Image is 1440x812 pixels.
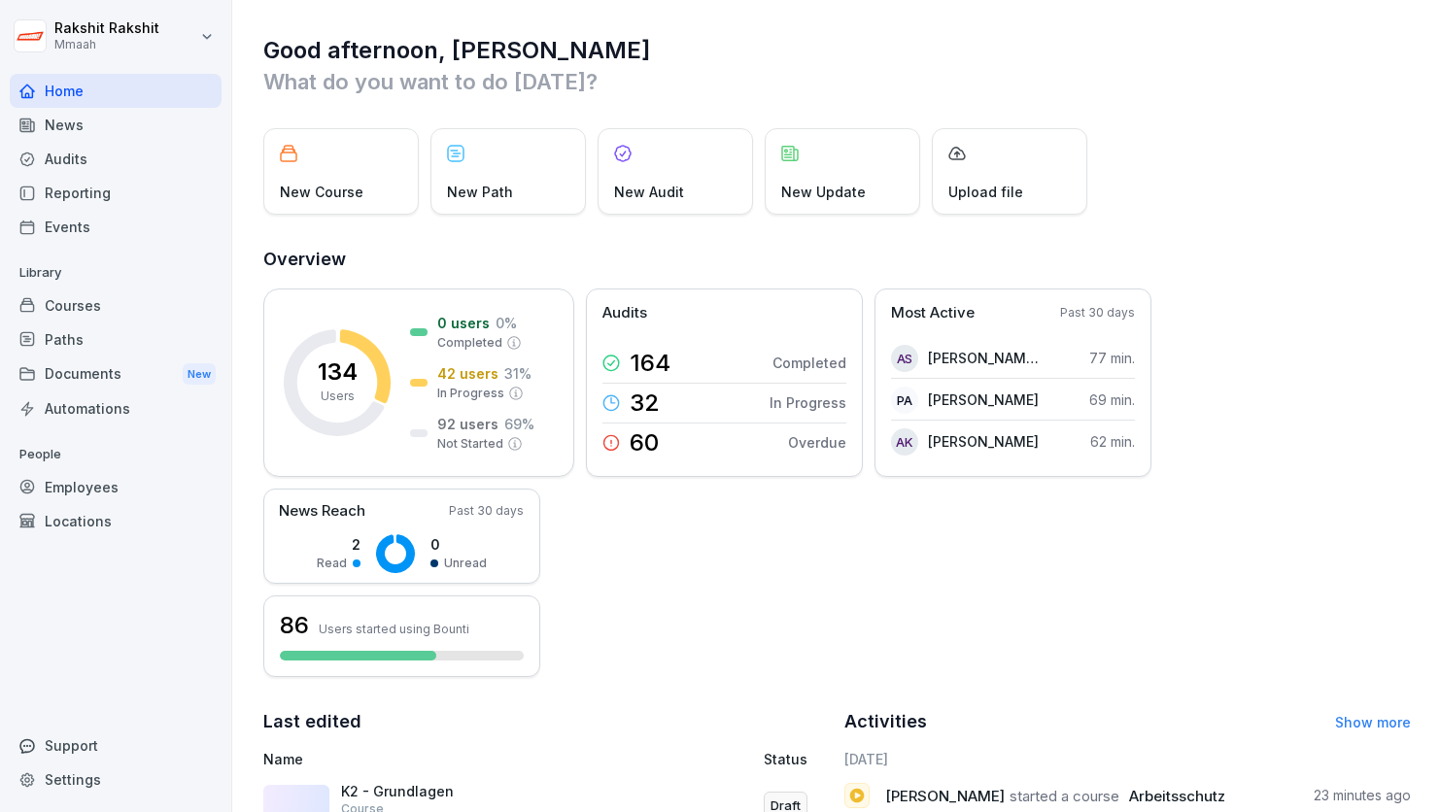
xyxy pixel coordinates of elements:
[10,439,222,470] p: People
[10,470,222,504] a: Employees
[496,313,517,333] p: 0 %
[891,428,918,456] div: AK
[781,182,866,202] p: New Update
[263,35,1411,66] h1: Good afternoon, [PERSON_NAME]
[437,313,490,333] p: 0 users
[341,783,535,800] p: K2 - Grundlagen
[318,360,358,384] p: 134
[280,182,363,202] p: New Course
[10,210,222,244] a: Events
[1090,431,1135,452] p: 62 min.
[630,391,660,415] p: 32
[764,749,807,769] p: Status
[630,431,659,455] p: 60
[1010,787,1119,805] span: started a course
[844,708,927,735] h2: Activities
[1314,786,1411,805] p: 23 minutes ago
[437,385,504,402] p: In Progress
[1060,304,1135,321] p: Past 30 days
[10,257,222,288] p: Library
[263,708,831,735] h2: Last edited
[928,348,1040,368] p: [PERSON_NAME] [PERSON_NAME]
[788,432,846,453] p: Overdue
[948,182,1023,202] p: Upload file
[447,182,513,202] p: New Path
[10,74,222,108] a: Home
[844,749,1412,769] h6: [DATE]
[317,555,347,572] p: Read
[891,302,975,324] p: Most Active
[279,500,365,523] p: News Reach
[449,502,524,520] p: Past 30 days
[1129,787,1225,805] span: Arbeitsschutz
[437,334,502,352] p: Completed
[928,431,1039,452] p: [PERSON_NAME]
[10,391,222,425] a: Automations
[891,387,918,414] div: PA
[770,392,846,413] p: In Progress
[1089,348,1135,368] p: 77 min.
[630,352,670,375] p: 164
[772,353,846,373] p: Completed
[10,356,222,392] a: DocumentsNew
[891,345,918,372] div: AS
[444,555,487,572] p: Unread
[317,534,360,555] p: 2
[54,20,159,37] p: Rakshit Rakshit
[321,388,355,405] p: Users
[10,176,222,210] a: Reporting
[437,435,503,453] p: Not Started
[263,749,610,769] p: Name
[1089,389,1135,410] p: 69 min.
[437,414,498,434] p: 92 users
[10,762,222,796] a: Settings
[430,534,487,555] p: 0
[614,182,684,202] p: New Audit
[10,356,222,392] div: Documents
[183,363,216,386] div: New
[54,38,159,51] p: Mmaah
[10,728,222,762] div: Support
[319,622,469,636] p: Users started using Bounti
[885,787,1005,805] span: [PERSON_NAME]
[504,414,534,434] p: 69 %
[263,66,1411,97] p: What do you want to do [DATE]?
[263,246,1411,273] h2: Overview
[602,302,647,324] p: Audits
[10,322,222,356] a: Paths
[10,288,222,322] a: Courses
[10,504,222,538] a: Locations
[437,363,498,384] p: 42 users
[1335,714,1411,730] a: Show more
[280,609,309,642] h3: 86
[928,389,1039,410] p: [PERSON_NAME]
[10,108,222,142] a: News
[504,363,531,384] p: 31 %
[10,142,222,176] a: Audits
